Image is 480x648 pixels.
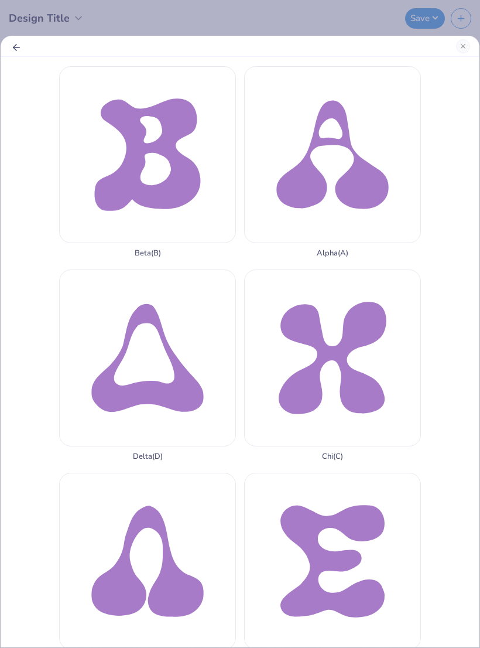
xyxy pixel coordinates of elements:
[317,249,348,258] div: Alpha ( A )
[133,452,163,461] div: Delta ( D )
[456,39,470,53] button: Close
[322,452,343,461] div: Chi ( C )
[10,40,23,53] button: Back
[135,249,161,258] div: Beta ( B )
